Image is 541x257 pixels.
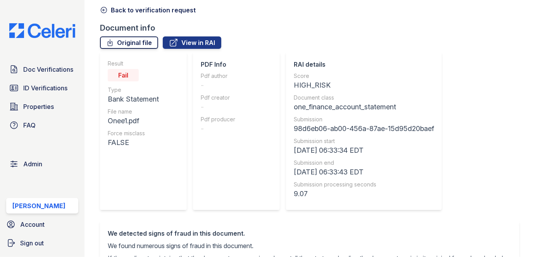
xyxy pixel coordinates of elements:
img: CE_Logo_Blue-a8612792a0a2168367f1c8372b55b34899dd931a85d93a1a3d3e32e68fde9ad4.png [3,23,81,38]
div: Pdf creator [201,94,235,102]
div: Document class [294,94,434,102]
div: 98d6eb06-ab00-456a-87ae-15d95d20baef [294,123,434,134]
a: Sign out [3,235,81,251]
div: Document info [100,22,525,33]
div: Pdf producer [201,116,235,123]
span: ID Verifications [23,83,67,93]
a: Back to verification request [100,5,196,15]
a: Admin [6,156,78,172]
div: Onee1.pdf [108,116,159,126]
span: Admin [23,159,42,169]
div: Submission processing seconds [294,181,434,188]
div: - [201,102,235,112]
div: [DATE] 06:33:43 EDT [294,167,434,178]
a: Properties [6,99,78,114]
div: [PERSON_NAME] [12,201,65,210]
a: Doc Verifications [6,62,78,77]
span: Doc Verifications [23,65,73,74]
div: - [201,123,235,134]
span: Properties [23,102,54,111]
div: Fail [108,69,139,81]
div: HIGH_RISK [294,80,434,91]
a: FAQ [6,117,78,133]
div: one_finance_account_statement [294,102,434,112]
div: PDF Info [201,60,235,69]
div: Result [108,60,159,67]
div: - [201,80,235,91]
span: Sign out [20,238,44,248]
div: Score [294,72,434,80]
a: Account [3,217,81,232]
div: Submission start [294,137,434,145]
p: We found numerous signs of fraud in this document. [108,241,512,250]
div: File name [108,108,159,116]
div: Bank Statement [108,94,159,105]
div: RAI details [294,60,434,69]
a: Original file [100,36,158,49]
div: Force misclass [108,129,159,137]
div: Submission end [294,159,434,167]
div: We detected signs of fraud in this document. [108,229,512,238]
div: Pdf author [201,72,235,80]
div: 9.07 [294,188,434,199]
a: ID Verifications [6,80,78,96]
a: View in RAI [163,36,221,49]
div: Type [108,86,159,94]
div: Submission [294,116,434,123]
div: [DATE] 06:33:34 EDT [294,145,434,156]
span: FAQ [23,121,36,130]
span: Account [20,220,45,229]
div: FALSE [108,137,159,148]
